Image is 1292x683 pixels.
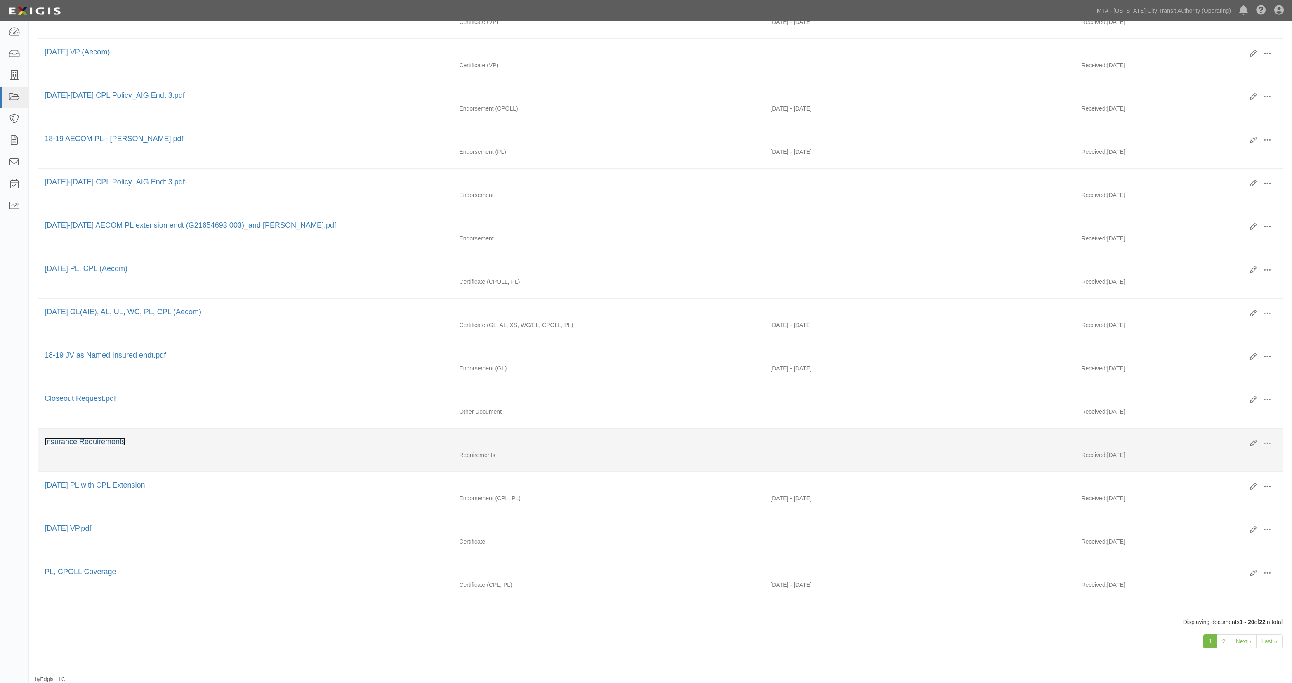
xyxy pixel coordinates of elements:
div: [DATE] [1075,191,1283,203]
div: Effective 04/01/2018 - Expiration 04/01/2019 [764,18,1075,26]
div: 4.1.19 GL(AIE), AL, UL, WC, PL, CPL (Aecom) [45,307,1244,318]
div: [DATE] [1075,581,1283,593]
a: Last » [1256,634,1283,648]
p: Received: [1081,234,1107,243]
div: APR 18-19 CPL Policy_AIG Endt 3.pdf [45,90,1244,101]
a: 18-19 AECOM PL - [PERSON_NAME].pdf [45,134,183,143]
a: Next › [1231,634,1257,648]
div: Effective 08/21/2002 - Expiration 02/28/2018 [764,494,1075,502]
div: Contractors Professional Liability Professional Liability [453,494,764,502]
div: [DATE] [1075,494,1283,506]
a: Closeout Request.pdf [45,394,116,403]
div: 4.1.18 PL, CPL (Aecom) [45,264,1244,274]
div: APR 17-18 AECOM PL extension endt (G21654693 003)_and JV endt.pdf [45,220,1244,231]
div: 18-19 AECOM PL - JV Endt.pdf [45,134,1244,144]
a: Exigis, LLC [40,676,65,682]
a: 2 [1217,634,1231,648]
p: Received: [1081,407,1107,416]
div: Displaying documents of in total [32,618,1289,626]
a: MTA - [US_STATE] City Transit Authority (Operating) [1093,2,1235,19]
div: [DATE] [1075,364,1283,377]
div: 4.1.28 VP (Aecom) [45,47,1244,58]
b: 1 - 20 [1240,619,1254,625]
small: by [35,676,65,683]
div: Endorsement [453,234,764,243]
p: Received: [1081,537,1107,546]
a: Insurance Requirements [45,438,125,446]
p: Received: [1081,321,1107,329]
div: Closeout Request.pdf [45,393,1244,404]
div: [DATE] [1075,104,1283,117]
p: Received: [1081,581,1107,589]
p: Received: [1081,364,1107,372]
div: [DATE] [1075,234,1283,247]
div: Contractors Pollution Liability Professional Liability [453,278,764,286]
div: Endorsement [453,191,764,199]
div: Other Document [453,407,764,416]
a: [DATE] GL(AIE), AL, UL, WC, PL, CPL (Aecom) [45,308,201,316]
div: Insurance Requirements [45,437,1244,447]
div: General Liability [453,364,764,372]
p: Received: [1081,494,1107,502]
div: Professional Liability [453,148,764,156]
div: Valuable Papers [453,18,764,26]
a: [DATE] VP (Aecom) [45,48,110,56]
p: Received: [1081,191,1107,199]
a: [DATE]-[DATE] CPL Policy_AIG Endt 3.pdf [45,178,185,186]
div: [DATE] [1075,61,1283,73]
div: [DATE] [1075,278,1283,290]
a: [DATE]-[DATE] CPL Policy_AIG Endt 3.pdf [45,91,185,99]
p: Received: [1081,451,1107,459]
div: [DATE] [1075,321,1283,333]
a: [DATE]-[DATE] AECOM PL extension endt (G21654693 003)_and [PERSON_NAME].pdf [45,221,336,229]
div: 4.1.18 VP.pdf [45,523,1244,534]
div: Effective 04/01/2018 - Expiration 04/01/2019 [764,104,1075,113]
div: Effective 04/01/2018 - Expiration 04/01/2019 [764,364,1075,372]
p: Received: [1081,18,1107,26]
div: 2.28.18 PL with CPL Extension [45,480,1244,491]
p: Received: [1081,148,1107,156]
div: [DATE] [1075,148,1283,160]
div: Contractors Pollution Liability [453,104,764,113]
div: [DATE] [1075,407,1283,420]
div: PL, CPOLL Coverage [45,567,1244,577]
div: Effective 08/21/2002 - Expiration 02/28/2018 [764,581,1075,589]
div: [DATE] [1075,18,1283,30]
img: logo-5460c22ac91f19d4615b14bd174203de0afe785f0fc80cf4dbbc73dc1793850b.png [6,4,63,19]
div: Effective - Expiration [764,537,1075,538]
p: Received: [1081,278,1107,286]
div: 18-19 JV as Named Insured endt.pdf [45,350,1244,361]
div: Requirements [453,451,764,459]
div: Valuable Papers [453,61,764,69]
div: Effective 04/01/2018 - Expiration 04/01/2019 [764,321,1075,329]
i: Help Center - Complianz [1256,6,1266,16]
a: [DATE] PL, CPL (Aecom) [45,264,127,273]
a: PL, CPOLL Coverage [45,568,116,576]
div: General Liability Auto Liability Excess/Umbrella Liability Workers Compensation/Employers Liabili... [453,321,764,329]
div: [DATE] [1075,537,1283,550]
div: Effective - Expiration [764,234,1075,235]
p: Received: [1081,104,1107,113]
a: [DATE] PL with CPL Extension [45,481,145,489]
a: 1 [1203,634,1217,648]
b: 22 [1259,619,1266,625]
p: Received: [1081,61,1107,69]
a: [DATE] VP.pdf [45,524,91,532]
div: APR 17-18 CPL Policy_AIG Endt 3.pdf [45,177,1244,188]
a: 18-19 JV as Named Insured endt.pdf [45,351,166,359]
div: Certificate [453,537,764,546]
div: [DATE] [1075,451,1283,463]
div: Contractors Professional Liability Professional Liability [453,581,764,589]
div: Effective 04/01/2018 - Expiration 04/01/2019 [764,148,1075,156]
